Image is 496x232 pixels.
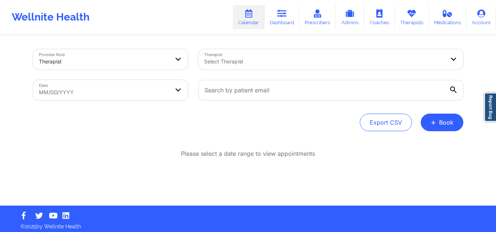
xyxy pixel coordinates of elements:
[336,5,364,29] a: Admins
[484,93,496,122] a: Report Bug
[421,114,463,131] button: +Book
[264,5,300,29] a: Dashboard
[360,114,412,131] button: Export CSV
[233,5,264,29] a: Calendar
[395,5,429,29] a: Therapists
[15,218,481,230] p: © 2025 by Wellnite Health
[181,150,315,158] p: Please select a date range to view appointments
[300,5,336,29] a: Prescribers
[39,54,170,70] div: Therapist
[429,5,467,29] a: Medications
[364,5,395,29] a: Coaches
[198,80,463,100] input: Search by patient email
[431,120,436,124] span: +
[466,5,496,29] a: Account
